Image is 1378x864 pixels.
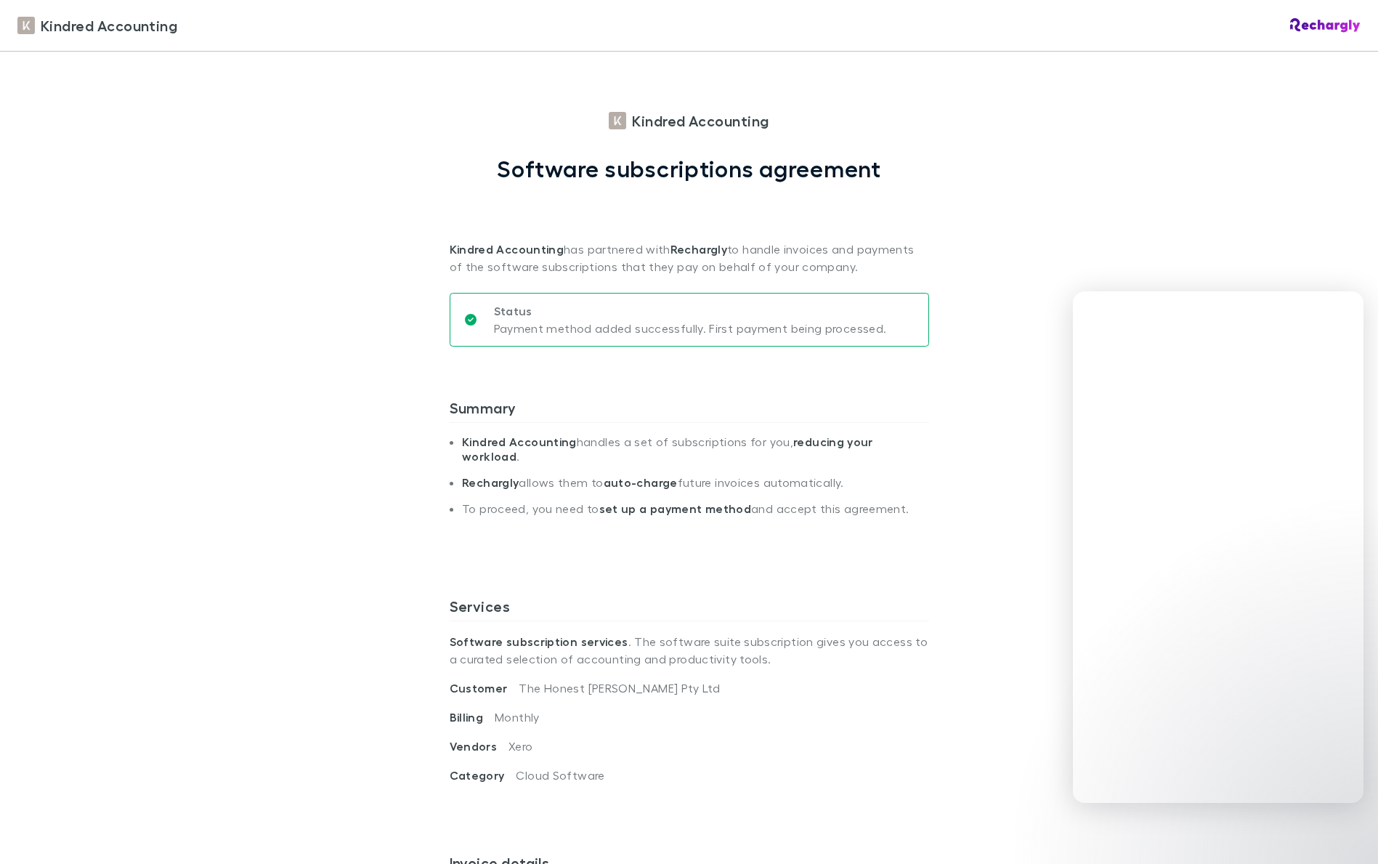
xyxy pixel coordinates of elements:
[450,399,929,422] h3: Summary
[17,17,35,34] img: Kindred Accounting's Logo
[1329,815,1363,849] iframe: Intercom live chat
[450,597,929,621] h3: Services
[519,681,720,695] span: The Honest [PERSON_NAME] Pty Ltd
[41,15,177,36] span: Kindred Accounting
[450,768,516,783] span: Category
[516,768,604,782] span: Cloud Software
[604,475,678,490] strong: auto-charge
[462,435,873,464] strong: reducing your workload
[1073,291,1363,803] iframe: Intercom live chat
[508,739,532,753] span: Xero
[450,182,929,275] p: has partnered with to handle invoices and payments of the software subscriptions that they pay on...
[462,475,519,490] strong: Rechargly
[494,302,887,320] p: Status
[670,242,727,257] strong: Rechargly
[450,710,495,724] span: Billing
[450,681,519,695] span: Customer
[599,501,751,516] strong: set up a payment method
[494,320,887,337] p: Payment method added successfully. First payment being processed.
[497,155,881,182] h1: Software subscriptions agreement
[462,475,928,501] li: allows them to future invoices automatically.
[462,435,928,475] li: handles a set of subscriptions for you, .
[1290,18,1361,33] img: Rechargly Logo
[632,110,769,132] span: Kindred Accounting
[609,112,626,129] img: Kindred Accounting's Logo
[462,435,577,449] strong: Kindred Accounting
[450,621,929,679] p: . The software suite subscription gives you access to a curated selection of accounting and produ...
[450,739,509,754] span: Vendors
[450,634,628,649] strong: Software subscription services
[450,242,564,257] strong: Kindred Accounting
[495,710,540,724] span: Monthly
[462,501,928,528] li: To proceed, you need to and accept this agreement.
